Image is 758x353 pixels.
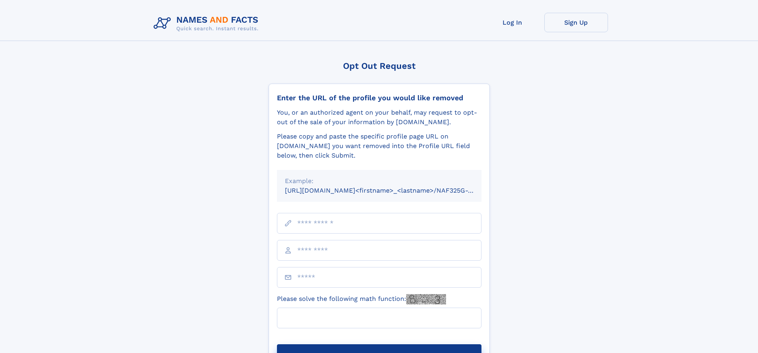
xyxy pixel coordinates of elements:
[481,13,544,32] a: Log In
[269,61,490,71] div: Opt Out Request
[544,13,608,32] a: Sign Up
[277,132,481,160] div: Please copy and paste the specific profile page URL on [DOMAIN_NAME] you want removed into the Pr...
[285,187,497,194] small: [URL][DOMAIN_NAME]<firstname>_<lastname>/NAF325G-xxxxxxxx
[285,176,474,186] div: Example:
[277,108,481,127] div: You, or an authorized agent on your behalf, may request to opt-out of the sale of your informatio...
[277,294,446,304] label: Please solve the following math function:
[150,13,265,34] img: Logo Names and Facts
[277,94,481,102] div: Enter the URL of the profile you would like removed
